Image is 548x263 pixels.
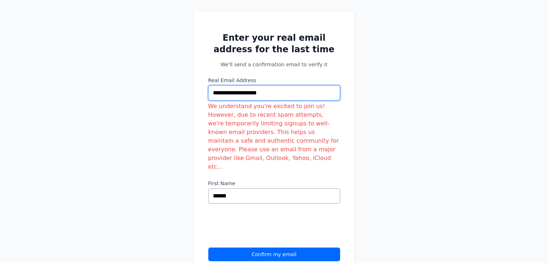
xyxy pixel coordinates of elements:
[208,180,340,187] label: First Name
[208,212,318,240] iframe: reCAPTCHA
[208,102,340,171] div: We understand you're excited to join us! However, due to recent spam attempts, we're temporarily ...
[208,61,340,68] p: We'll send a confirmation email to verify it
[208,77,340,84] label: Real Email Address
[208,32,340,55] h2: Enter your real email address for the last time
[208,248,340,261] button: Confirm my email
